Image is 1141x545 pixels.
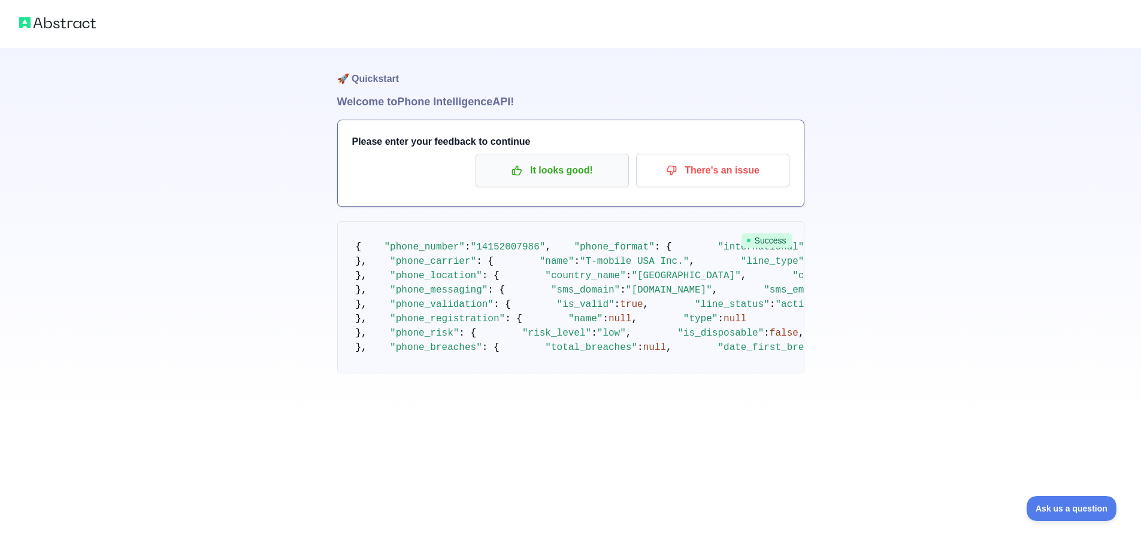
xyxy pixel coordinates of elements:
[551,285,620,296] span: "sms_domain"
[798,328,804,339] span: ,
[643,342,666,353] span: null
[609,313,631,324] span: null
[677,328,764,339] span: "is_disposable"
[764,328,770,339] span: :
[626,285,712,296] span: "[DOMAIN_NAME]"
[689,256,695,267] span: ,
[390,299,494,310] span: "phone_validation"
[718,313,724,324] span: :
[626,270,632,281] span: :
[620,285,626,296] span: :
[615,299,621,310] span: :
[636,154,789,187] button: There's an issue
[356,242,362,252] span: {
[1027,496,1117,521] iframe: Toggle Customer Support
[505,313,522,324] span: : {
[465,242,471,252] span: :
[545,242,551,252] span: ,
[580,256,689,267] span: "T-mobile USA Inc."
[390,270,482,281] span: "phone_location"
[718,242,804,252] span: "international"
[603,313,609,324] span: :
[482,270,500,281] span: : {
[337,93,804,110] h1: Welcome to Phone Intelligence API!
[390,285,488,296] span: "phone_messaging"
[485,160,620,181] p: It looks good!
[770,299,776,310] span: :
[390,342,482,353] span: "phone_breaches"
[568,313,603,324] span: "name"
[741,256,804,267] span: "line_type"
[724,313,746,324] span: null
[540,256,574,267] span: "name"
[742,233,792,248] span: Success
[522,328,591,339] span: "risk_level"
[741,270,747,281] span: ,
[591,328,597,339] span: :
[597,328,626,339] span: "low"
[645,160,780,181] p: There's an issue
[390,256,476,267] span: "phone_carrier"
[488,285,505,296] span: : {
[337,48,804,93] h1: 🚀 Quickstart
[643,299,649,310] span: ,
[476,256,494,267] span: : {
[476,154,629,187] button: It looks good!
[494,299,511,310] span: : {
[620,299,643,310] span: true
[631,270,740,281] span: "[GEOGRAPHIC_DATA]"
[792,270,873,281] span: "country_code"
[574,256,580,267] span: :
[385,242,465,252] span: "phone_number"
[718,342,839,353] span: "date_first_breached"
[19,14,96,31] img: Abstract logo
[712,285,718,296] span: ,
[545,270,625,281] span: "country_name"
[695,299,770,310] span: "line_status"
[637,342,643,353] span: :
[390,313,505,324] span: "phone_registration"
[557,299,615,310] span: "is_valid"
[770,328,798,339] span: false
[666,342,672,353] span: ,
[390,328,459,339] span: "phone_risk"
[459,328,476,339] span: : {
[775,299,821,310] span: "active"
[626,328,632,339] span: ,
[471,242,546,252] span: "14152007986"
[683,313,718,324] span: "type"
[631,313,637,324] span: ,
[482,342,500,353] span: : {
[655,242,672,252] span: : {
[545,342,637,353] span: "total_breaches"
[574,242,654,252] span: "phone_format"
[764,285,827,296] span: "sms_email"
[352,135,789,149] h3: Please enter your feedback to continue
